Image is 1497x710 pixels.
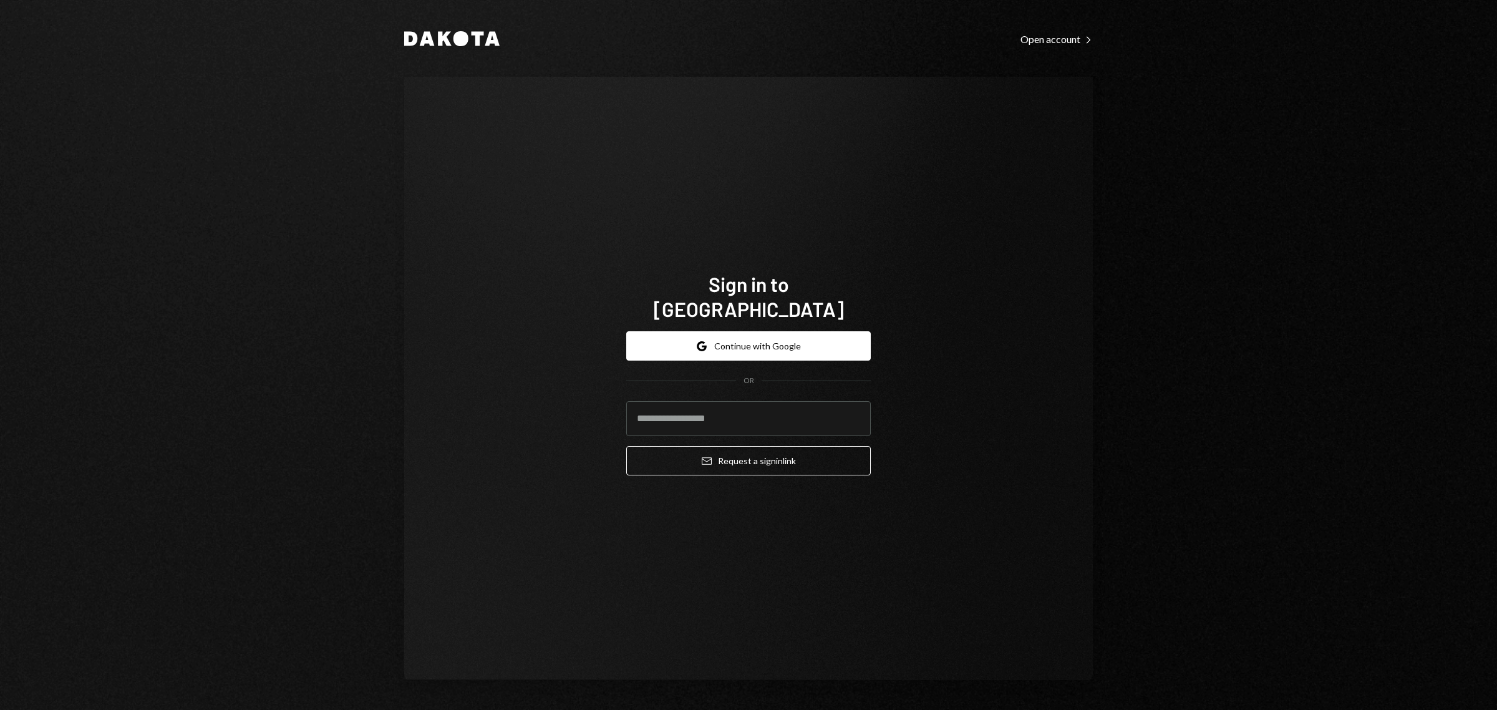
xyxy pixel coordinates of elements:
h1: Sign in to [GEOGRAPHIC_DATA] [626,271,871,321]
div: OR [744,376,754,386]
div: Open account [1020,33,1093,46]
button: Request a signinlink [626,446,871,475]
a: Open account [1020,32,1093,46]
button: Continue with Google [626,331,871,361]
